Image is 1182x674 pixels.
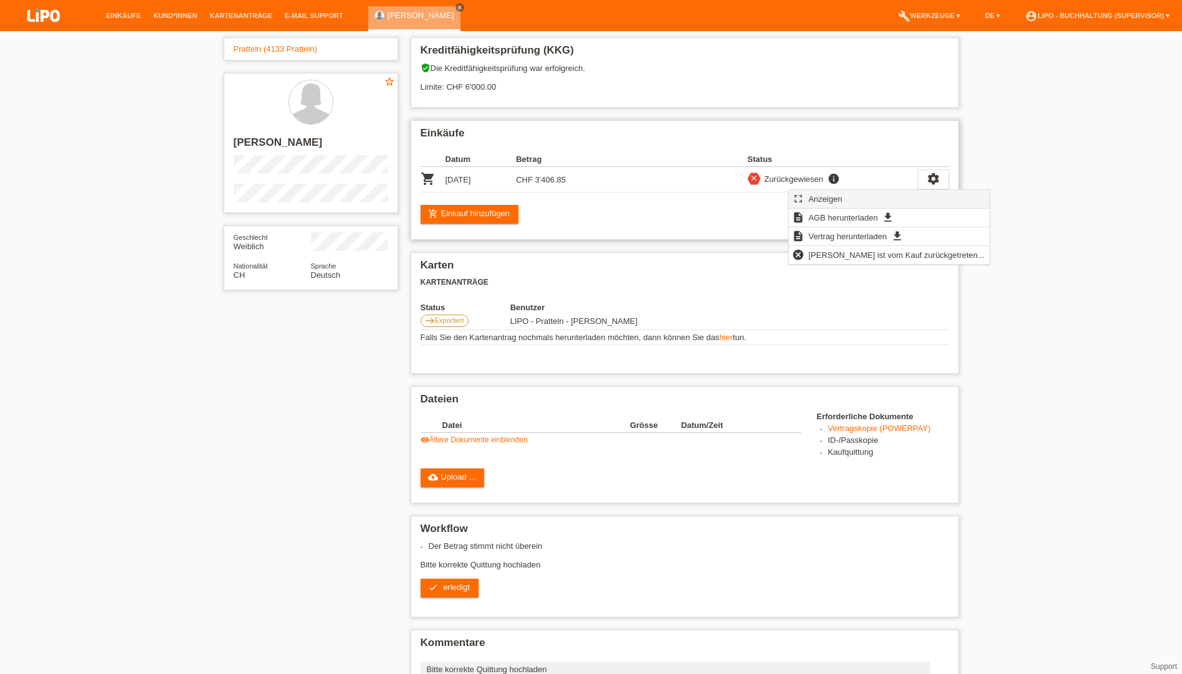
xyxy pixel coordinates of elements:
i: description [792,230,804,242]
a: Kund*innen [147,12,203,19]
th: Grösse [630,418,681,433]
a: star_border [384,76,395,89]
a: buildWerkzeuge ▾ [892,12,967,19]
th: Datum/Zeit [681,418,783,433]
i: get_app [891,230,903,242]
div: Bitte korrekte Quittung hochladen [421,541,949,607]
a: Pratteln (4133 Pratteln) [234,44,317,54]
td: CHF 3'406.85 [516,167,587,192]
h2: Karten [421,259,949,278]
div: Weiblich [234,232,311,251]
th: Betrag [516,152,587,167]
div: Die Kreditfähigkeitsprüfung war erfolgreich. Limite: CHF 6'000.00 [421,63,949,101]
h2: Workflow [421,523,949,541]
i: visibility [421,435,429,444]
span: Exportiert [435,316,464,324]
li: ID-/Passkopie [828,435,949,447]
th: Datei [442,418,630,433]
i: close [750,174,758,183]
i: add_shopping_cart [428,209,438,219]
span: Nationalität [234,262,268,270]
i: check [428,582,438,592]
span: AGB herunterladen [806,210,879,225]
i: fullscreen [792,192,804,205]
i: east [425,316,435,326]
i: POSP00024794 [421,171,436,186]
a: Vertragskopie (POWERPAY) [828,424,931,433]
a: E-Mail Support [279,12,350,19]
span: Geschlecht [234,234,268,241]
td: [DATE] [446,167,517,192]
i: cloud_upload [428,472,438,482]
li: Kaufquittung [828,447,949,459]
h2: Kreditfähigkeitsprüfung (KKG) [421,44,949,63]
a: DE ▾ [979,12,1006,19]
th: Datum [446,152,517,167]
th: Status [421,303,510,312]
td: Falls Sie den Kartenantrag nochmals herunterladen möchten, dann können Sie das tun. [421,330,949,345]
a: Kartenanträge [204,12,279,19]
i: build [898,10,910,22]
i: close [457,4,463,11]
span: Sprache [311,262,336,270]
i: verified_user [421,63,431,73]
th: Status [748,152,918,167]
i: settings [927,172,940,186]
a: account_circleLIPO - Buchhaltung (Supervisor) ▾ [1019,12,1176,19]
i: description [792,211,804,224]
a: check erledigt [421,579,479,597]
i: get_app [882,211,894,224]
span: Anzeigen [806,191,844,206]
h2: [PERSON_NAME] [234,136,388,155]
a: visibilityÄltere Dokumente einblenden [421,435,528,444]
a: [PERSON_NAME] [388,11,454,20]
li: Der Betrag stimmt nicht überein [429,541,949,551]
h4: Erforderliche Dokumente [817,412,949,421]
span: 12.07.2025 [510,316,637,326]
i: star_border [384,76,395,87]
a: add_shopping_cartEinkauf hinzufügen [421,205,519,224]
a: LIPO pay [12,26,75,35]
i: account_circle [1025,10,1037,22]
i: info [826,173,841,185]
a: Support [1151,662,1177,671]
h2: Einkäufe [421,127,949,146]
span: Deutsch [311,270,341,280]
a: Einkäufe [100,12,147,19]
a: hier [719,333,733,342]
a: close [455,3,464,12]
th: Benutzer [510,303,722,312]
h2: Dateien [421,393,949,412]
div: Bitte korrekte Quittung hochladen [427,665,924,674]
div: Zurückgewiesen [761,173,824,186]
span: Vertrag herunterladen [806,229,889,244]
a: cloud_uploadUpload ... [421,468,485,487]
span: erledigt [443,582,470,592]
h3: Kartenanträge [421,278,949,287]
h2: Kommentare [421,637,949,655]
span: Schweiz [234,270,245,280]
